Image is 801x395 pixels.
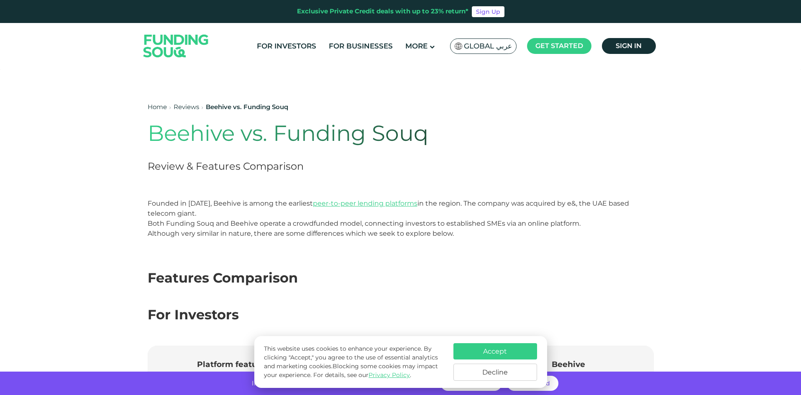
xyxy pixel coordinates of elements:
span: Both Funding Souq and Beehive operate a crowdfunded model, connecting investors to established SM... [148,219,581,237]
h2: Review & Features Comparison [148,159,553,173]
a: Privacy Policy [369,371,410,379]
span: For details, see our . [313,371,411,379]
a: peer-to-peer lending platforms [313,199,417,207]
button: Decline [453,364,537,381]
span: Invest with no hidden fees and get returns of up to [252,379,409,387]
img: SA Flag [455,43,462,50]
span: Global عربي [464,41,512,51]
img: Logo [135,25,217,67]
span: Blocking some cookies may impact your experience. [264,362,438,379]
a: Sign Up [472,6,504,17]
a: Sign in [602,38,656,54]
div: Exclusive Private Credit deals with up to 23% return* [297,7,468,16]
a: Home [148,103,167,111]
a: For Investors [255,39,318,53]
p: This website uses cookies to enhance your experience. By clicking "Accept," you agree to the use ... [264,344,445,380]
span: Founded in [DATE], Beehive is among the earliest in the region. The company was acquired by e&, t... [148,199,629,217]
a: Reviews [174,103,199,111]
span: Platform feature [197,359,266,369]
span: Features Comparison [148,270,298,286]
button: Accept [453,343,537,359]
span: More [405,42,427,50]
h1: Beehive vs. Funding Souq [148,120,553,146]
div: For Investors [148,305,654,325]
span: Sign in [616,42,642,50]
span: Beehive [552,359,585,369]
a: For Businesses [327,39,395,53]
div: Beehive vs. Funding Souq [206,102,288,112]
span: Get started [535,42,583,50]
